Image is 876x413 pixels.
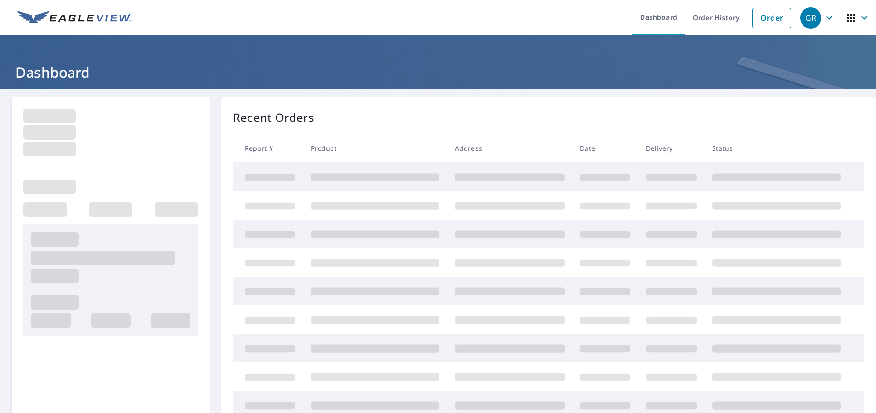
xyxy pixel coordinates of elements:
[800,7,821,29] div: GR
[12,62,864,82] h1: Dashboard
[233,134,303,162] th: Report #
[572,134,638,162] th: Date
[17,11,131,25] img: EV Logo
[752,8,791,28] a: Order
[303,134,447,162] th: Product
[447,134,572,162] th: Address
[704,134,848,162] th: Status
[638,134,704,162] th: Delivery
[233,109,314,126] p: Recent Orders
